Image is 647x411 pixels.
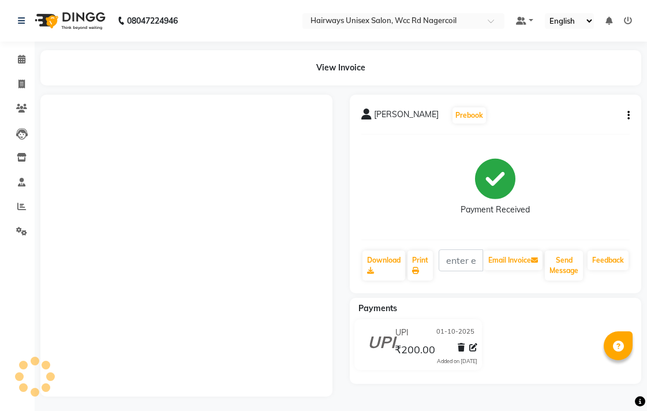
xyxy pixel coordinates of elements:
a: Feedback [588,251,629,270]
span: 01-10-2025 [436,327,474,339]
span: [PERSON_NAME] [374,109,439,125]
div: View Invoice [40,50,641,85]
a: Download [362,251,405,281]
a: Print [407,251,433,281]
button: Email Invoice [484,251,543,270]
span: UPI [395,327,409,339]
img: logo [29,5,109,37]
span: ₹200.00 [395,343,435,359]
button: Send Message [545,251,583,281]
button: Prebook [452,107,486,124]
input: enter email [439,249,484,271]
div: Added on [DATE] [437,357,477,365]
span: Payments [358,303,397,313]
b: 08047224946 [127,5,178,37]
div: Payment Received [461,204,530,216]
